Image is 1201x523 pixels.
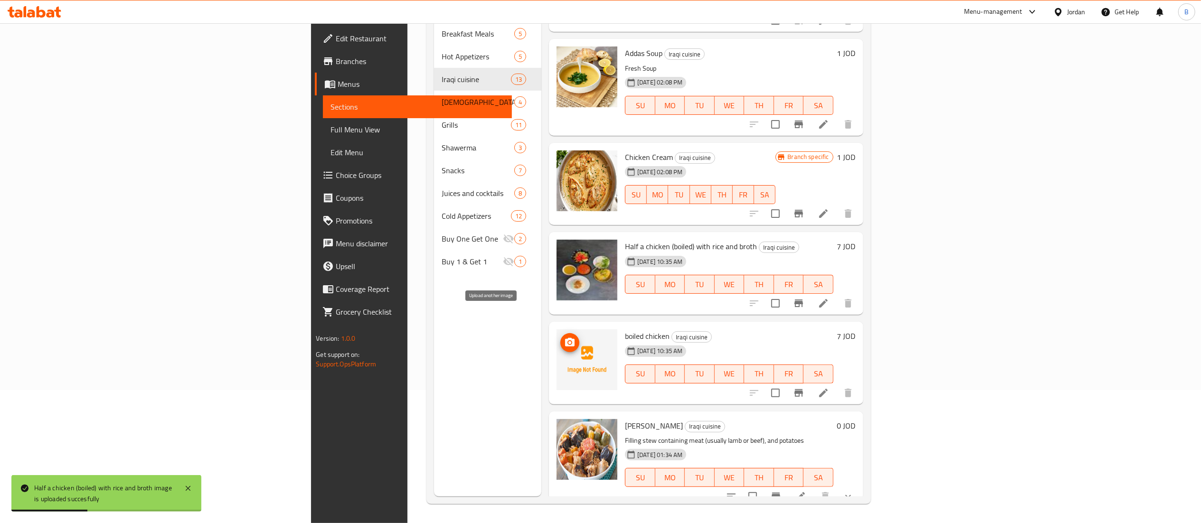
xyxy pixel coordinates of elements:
[807,367,830,381] span: SA
[442,210,511,222] span: Cold Appetizers
[754,185,775,204] button: SA
[315,187,511,209] a: Coupons
[336,283,504,295] span: Coverage Report
[659,471,681,485] span: MO
[774,96,804,115] button: FR
[744,96,774,115] button: TH
[837,202,860,225] button: delete
[837,329,856,343] h6: 7 JOD
[659,99,681,112] span: MO
[315,300,511,323] a: Grocery Checklist
[655,96,685,115] button: MO
[625,435,833,447] p: Filling stew containing meat (usually lamb or beef), and potatoes
[774,364,804,383] button: FR
[634,257,686,266] span: [DATE] 10:35 AM
[625,150,673,164] span: Chicken Cream
[787,202,810,225] button: Branch-specific-item
[784,152,832,161] span: Branch specific
[766,204,785,224] span: Select to update
[766,293,785,313] span: Select to update
[625,185,647,204] button: SU
[34,483,175,504] div: Half a chicken (boiled) with rice and broth image is uploaded succesfully
[514,51,526,62] div: items
[511,121,526,130] span: 11
[514,142,526,153] div: items
[316,332,339,345] span: Version:
[690,185,711,204] button: WE
[837,485,860,508] button: show more
[514,165,526,176] div: items
[1184,7,1189,17] span: B
[557,329,617,390] img: boiled chicken
[514,256,526,267] div: items
[655,275,685,294] button: MO
[715,275,745,294] button: WE
[634,168,686,177] span: [DATE] 02:08 PM
[434,45,541,68] div: Hot Appetizers5
[442,119,511,131] span: Grills
[807,99,830,112] span: SA
[689,99,711,112] span: TU
[694,188,708,202] span: WE
[515,234,526,243] span: 2
[514,187,526,199] div: items
[689,471,711,485] span: TU
[758,188,772,202] span: SA
[807,278,830,291] span: SA
[689,367,711,381] span: TU
[804,468,833,487] button: SA
[336,238,504,249] span: Menu disclaimer
[766,114,785,134] span: Select to update
[315,27,511,50] a: Edit Restaurant
[511,119,526,131] div: items
[685,421,725,432] span: Iraqi cuisine
[511,75,526,84] span: 13
[774,275,804,294] button: FR
[685,364,715,383] button: TU
[837,382,860,404] button: delete
[511,74,526,85] div: items
[744,468,774,487] button: TH
[715,96,745,115] button: WE
[748,99,770,112] span: TH
[814,485,837,508] button: delete
[315,73,511,95] a: Menus
[515,52,526,61] span: 5
[778,367,800,381] span: FR
[331,101,504,112] span: Sections
[434,91,541,113] div: [DEMOGRAPHIC_DATA]4
[778,99,800,112] span: FR
[719,367,741,381] span: WE
[515,257,526,266] span: 1
[659,278,681,291] span: MO
[766,383,785,403] span: Select to update
[818,208,829,219] a: Edit menu item
[804,96,833,115] button: SA
[743,486,763,506] span: Select to update
[316,358,376,370] a: Support.OpsPlatform
[689,278,711,291] span: TU
[442,96,514,108] span: [DEMOGRAPHIC_DATA]
[659,367,681,381] span: MO
[804,275,833,294] button: SA
[715,188,729,202] span: TH
[765,485,787,508] button: Branch-specific-item
[503,233,514,244] svg: Inactive section
[634,78,686,87] span: [DATE] 02:08 PM
[434,227,541,250] div: Buy One Get One2
[715,468,745,487] button: WE
[442,51,514,62] span: Hot Appetizers
[316,348,359,361] span: Get support on:
[625,46,662,60] span: Addas Soup
[837,240,856,253] h6: 7 JOD
[818,298,829,309] a: Edit menu item
[837,292,860,315] button: delete
[685,468,715,487] button: TU
[787,382,810,404] button: Branch-specific-item
[442,256,503,267] span: Buy 1 & Get 1
[837,47,856,60] h6: 1 JOD
[442,233,503,244] div: Buy One Get One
